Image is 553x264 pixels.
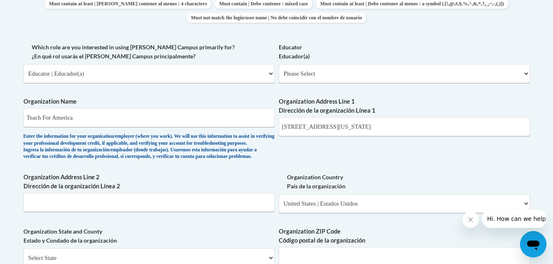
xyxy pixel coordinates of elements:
span: Hi. How can we help? [5,6,67,12]
input: Metadata input [279,117,530,136]
input: Metadata input [23,193,275,212]
label: Organization Country País de la organización [279,173,530,191]
input: Metadata input [23,108,275,127]
label: Organization Address Line 1 Dirección de la organización Línea 1 [279,97,530,115]
iframe: Button to launch messaging window [520,231,546,257]
iframe: Close message [462,211,479,228]
label: Organization Name [23,97,275,106]
label: Educator Educador(a) [279,43,530,61]
label: Organization State and County Estado y Condado de la organización [23,227,275,245]
label: Organization ZIP Code Código postal de la organización [279,227,530,245]
label: Which role are you interested in using [PERSON_NAME] Campus primarily for? ¿En qué rol usarás el ... [23,43,275,61]
div: Enter the information for your organization/employer (where you work). We will use this informati... [23,133,275,160]
span: Must not match the login/user name | No debe coincidir con el nombre de usuario [187,13,366,23]
label: Organization Address Line 2 Dirección de la organización Línea 2 [23,173,275,191]
iframe: Message from company [482,210,546,228]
